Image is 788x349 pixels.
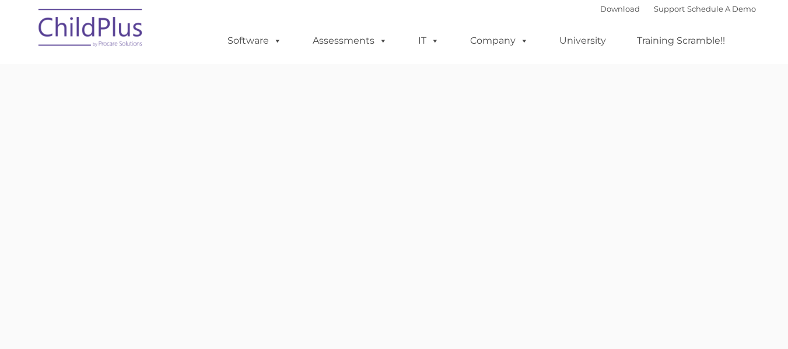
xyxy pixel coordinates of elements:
img: ChildPlus by Procare Solutions [33,1,149,59]
a: Software [216,29,293,52]
a: Company [458,29,540,52]
font: | [600,4,756,13]
a: Schedule A Demo [687,4,756,13]
a: Training Scramble!! [625,29,737,52]
a: Download [600,4,640,13]
a: Support [654,4,685,13]
a: University [548,29,618,52]
a: Assessments [301,29,399,52]
a: IT [407,29,451,52]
